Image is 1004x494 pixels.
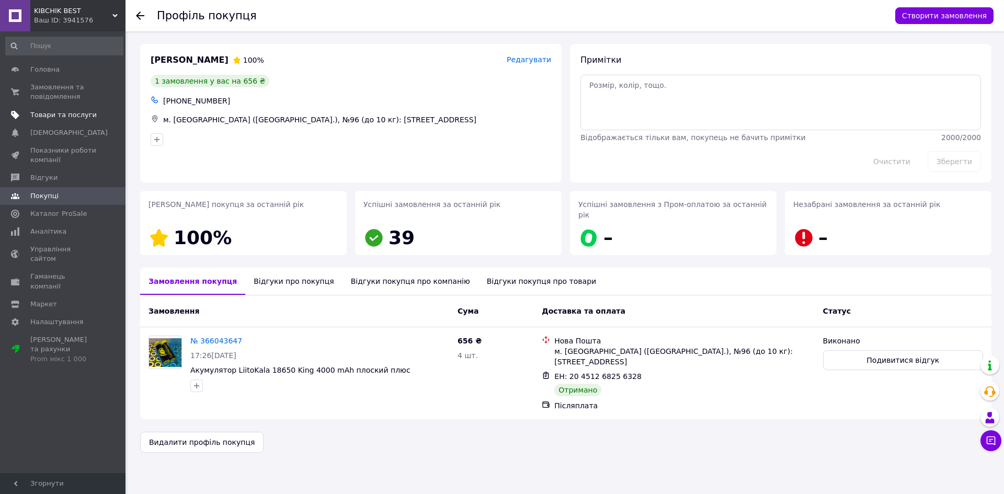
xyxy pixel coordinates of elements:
span: [PERSON_NAME] покупця за останній рік [149,200,304,209]
a: Фото товару [149,336,182,369]
div: Відгуки покупця про компанію [343,268,478,295]
div: [PHONE_NUMBER] [161,94,553,108]
span: 39 [389,227,415,248]
span: Редагувати [507,55,551,64]
div: Післяплата [554,400,814,411]
span: ЕН: 20 4512 6825 6328 [554,372,642,381]
h1: Профіль покупця [157,9,257,22]
a: Акумулятор LiitoKala 18650 King 4000 mAh плоский плюс [190,366,410,374]
a: № 366043647 [190,337,242,345]
span: KIBCHIK BEST [34,6,112,16]
span: 100% [174,227,232,248]
span: Примітки [580,55,621,65]
span: 4 шт. [458,351,478,360]
div: Відгуки покупця про товари [478,268,604,295]
span: Cума [458,307,478,315]
div: м. [GEOGRAPHIC_DATA] ([GEOGRAPHIC_DATA].), №96 (до 10 кг): [STREET_ADDRESS] [554,346,814,367]
span: – [603,227,613,248]
div: Виконано [823,336,983,346]
button: Створити замовлення [895,7,994,24]
span: 17:26[DATE] [190,351,236,360]
div: Відгуки про покупця [245,268,342,295]
span: Аналітика [30,227,66,236]
span: Показники роботи компанії [30,146,97,165]
span: Успішні замовлення за останній рік [363,200,500,209]
span: Покупці [30,191,59,201]
span: – [818,227,828,248]
span: Маркет [30,300,57,309]
span: Налаштування [30,317,84,327]
span: Відгуки [30,173,58,182]
div: Замовлення покупця [140,268,245,295]
button: Подивитися відгук [823,350,983,370]
span: Незабрані замовлення за останній рік [793,200,940,209]
span: Успішні замовлення з Пром-оплатою за останній рік [578,200,767,219]
div: Отримано [554,384,601,396]
span: Статус [823,307,851,315]
span: 100% [243,56,264,64]
input: Пошук [5,37,123,55]
span: Відображається тільки вам, покупець не бачить примітки [580,133,806,142]
button: Чат з покупцем [980,430,1001,451]
span: 656 ₴ [458,337,482,345]
span: 2000 / 2000 [941,133,981,142]
div: Ваш ID: 3941576 [34,16,125,25]
span: [PERSON_NAME] та рахунки [30,335,97,364]
span: Гаманець компанії [30,272,97,291]
button: Видалити профіль покупця [140,432,264,453]
span: Замовлення [149,307,199,315]
img: Фото товару [149,338,181,367]
span: Доставка та оплата [542,307,625,315]
span: [PERSON_NAME] [151,54,229,66]
div: 1 замовлення у вас на 656 ₴ [151,75,269,87]
span: Головна [30,65,60,74]
span: Каталог ProSale [30,209,87,219]
div: Prom мікс 1 000 [30,354,97,364]
span: Подивитися відгук [866,355,939,365]
div: Нова Пошта [554,336,814,346]
div: Повернутися назад [136,10,144,21]
div: м. [GEOGRAPHIC_DATA] ([GEOGRAPHIC_DATA].), №96 (до 10 кг): [STREET_ADDRESS] [161,112,553,127]
span: [DEMOGRAPHIC_DATA] [30,128,108,137]
span: Замовлення та повідомлення [30,83,97,101]
span: Товари та послуги [30,110,97,120]
span: Управління сайтом [30,245,97,263]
